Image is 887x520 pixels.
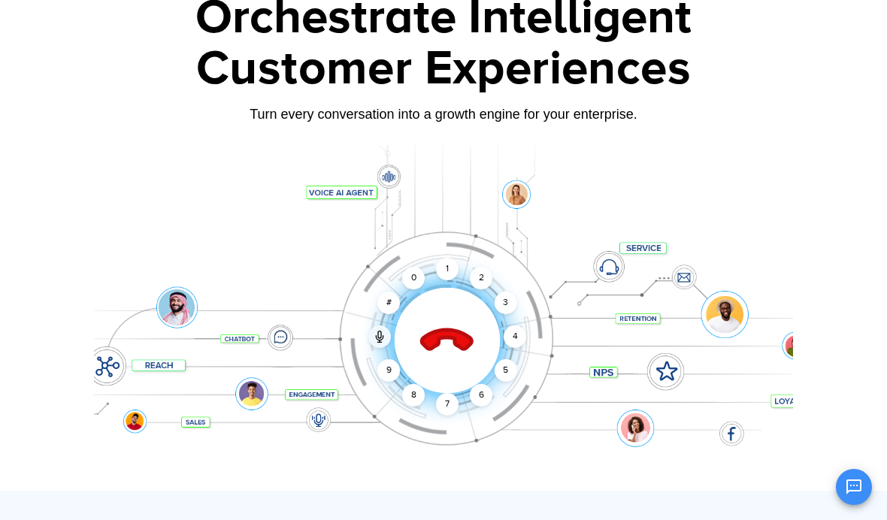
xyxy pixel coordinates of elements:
div: 2 [470,267,492,289]
div: Turn every conversation into a growth engine for your enterprise. [94,106,793,122]
div: # [377,292,400,314]
div: 1 [436,258,459,280]
div: 4 [504,325,526,348]
div: 0 [402,267,425,289]
div: 8 [402,384,425,407]
div: 6 [470,384,492,407]
div: Customer Experiences [94,33,793,105]
button: Open chat [836,469,872,505]
div: 7 [436,393,459,416]
div: 3 [495,292,517,314]
div: 5 [495,359,517,382]
div: 9 [377,359,400,382]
